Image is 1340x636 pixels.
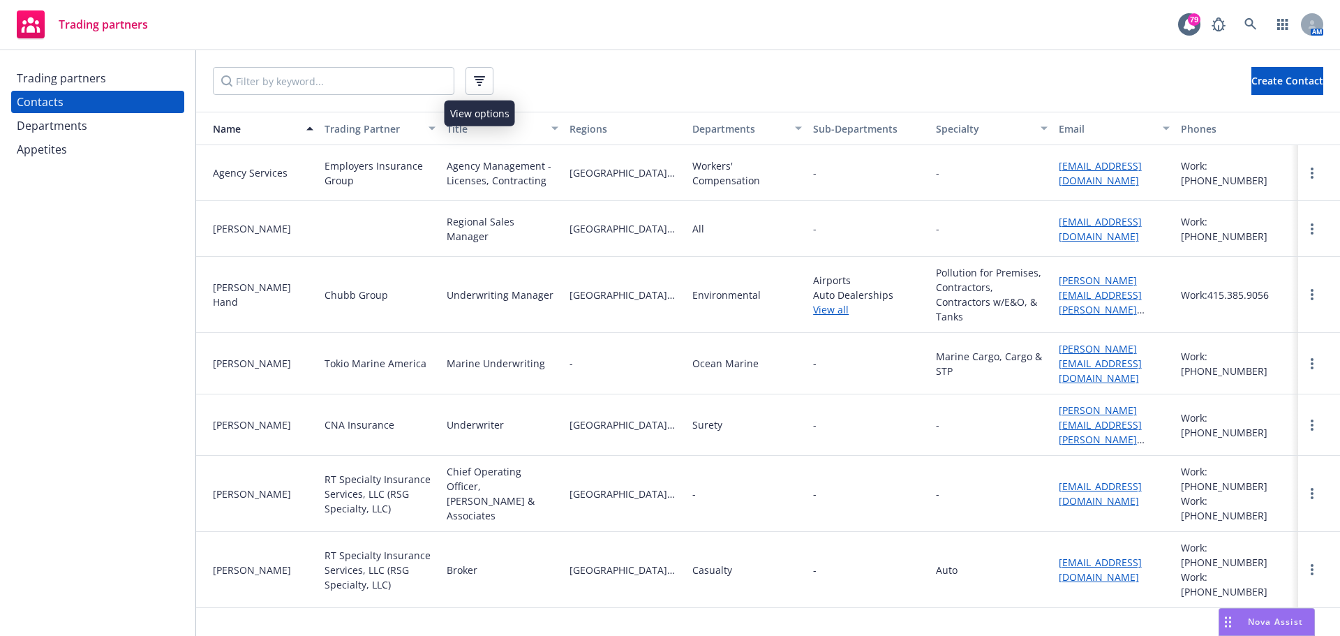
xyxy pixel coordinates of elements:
span: [GEOGRAPHIC_DATA][US_STATE] [569,563,681,577]
a: [EMAIL_ADDRESS][DOMAIN_NAME] [1059,480,1142,508]
button: Regions [564,112,687,145]
span: Trading partners [59,19,148,30]
div: Chubb Group [325,288,388,302]
div: Name [202,121,298,136]
div: Work: [PHONE_NUMBER] [1181,494,1293,523]
a: Contacts [11,91,184,113]
a: Report a Bug [1205,10,1233,38]
button: Departments [687,112,807,145]
div: Departments [17,114,87,137]
a: [EMAIL_ADDRESS][DOMAIN_NAME] [1059,215,1142,243]
span: [GEOGRAPHIC_DATA][US_STATE] [569,487,681,501]
div: Environmental [692,288,761,302]
span: [GEOGRAPHIC_DATA][US_STATE] [569,165,681,180]
button: Create Contact [1251,67,1323,95]
a: more [1304,221,1320,237]
div: - [936,487,939,501]
span: Create Contact [1251,74,1323,87]
div: [PERSON_NAME] [213,487,313,501]
button: Title [441,112,564,145]
div: Work: [PHONE_NUMBER] [1181,349,1293,378]
div: Surety [692,417,722,432]
a: Appetites [11,138,184,161]
span: [GEOGRAPHIC_DATA][US_STATE] [569,417,681,432]
button: Trading Partner [319,112,442,145]
div: Casualty [692,563,732,577]
a: more [1304,417,1320,434]
a: [EMAIL_ADDRESS][DOMAIN_NAME] [1059,159,1142,187]
div: Regions [569,121,681,136]
a: Trading partners [11,5,154,44]
span: - [813,487,925,501]
div: [PERSON_NAME] [213,417,313,432]
div: Work: [PHONE_NUMBER] [1181,411,1293,440]
div: Contacts [17,91,64,113]
span: [GEOGRAPHIC_DATA][US_STATE] [569,221,681,236]
div: [PERSON_NAME] [213,563,313,577]
button: Email [1053,112,1176,145]
span: - [813,563,817,577]
div: Underwriting Manager [447,288,553,302]
a: Departments [11,114,184,137]
a: [PERSON_NAME][EMAIL_ADDRESS][PERSON_NAME][DOMAIN_NAME] [1059,274,1142,331]
div: Phones [1181,121,1293,136]
a: more [1304,485,1320,502]
div: Work: [PHONE_NUMBER] [1181,570,1293,599]
span: - [813,417,817,432]
div: Broker [447,563,477,577]
div: RT Specialty Insurance Services, LLC (RSG Specialty, LLC) [325,548,436,592]
span: - [813,221,925,236]
div: - [692,487,696,501]
div: Agency Management - Licenses, Contracting [447,158,558,188]
div: Pollution for Premises, Contractors, Contractors w/E&O, & Tanks [936,265,1048,324]
a: Trading partners [11,67,184,89]
a: [PERSON_NAME][EMAIL_ADDRESS][PERSON_NAME][DOMAIN_NAME] [1059,404,1142,461]
span: [GEOGRAPHIC_DATA][US_STATE] [569,288,681,302]
div: Trading partners [17,67,106,89]
div: Work: [PHONE_NUMBER] [1181,540,1293,570]
div: Employers Insurance Group [325,158,436,188]
div: Tokio Marine America [325,356,426,371]
div: Appetites [17,138,67,161]
div: Sub-Departments [813,121,925,136]
div: RT Specialty Insurance Services, LLC (RSG Specialty, LLC) [325,472,436,516]
a: more [1304,561,1320,578]
a: more [1304,286,1320,303]
div: - [936,417,939,432]
span: Nova Assist [1248,616,1303,628]
div: Workers' Compensation [692,158,802,188]
span: - [569,356,681,371]
input: Filter by keyword... [213,67,454,95]
div: [PERSON_NAME] Hand [213,280,313,309]
button: Name [196,112,319,145]
span: - [813,165,817,180]
a: View all [813,302,925,317]
div: Email [1059,121,1155,136]
div: Marine Cargo, Cargo & STP [936,349,1048,378]
div: [PERSON_NAME] [213,356,313,371]
span: Auto Dealerships [813,288,925,302]
a: [EMAIL_ADDRESS][DOMAIN_NAME] [1059,556,1142,584]
button: Nova Assist [1219,608,1315,636]
div: Ocean Marine [692,356,759,371]
a: Switch app [1269,10,1297,38]
button: Specialty [930,112,1053,145]
div: Agency Services [213,165,313,180]
div: Marine Underwriting [447,356,545,371]
div: Regional Sales Manager [447,214,558,244]
div: Trading Partner [325,121,421,136]
a: Search [1237,10,1265,38]
a: [PERSON_NAME][EMAIL_ADDRESS][DOMAIN_NAME] [1059,342,1142,385]
div: 79 [1188,13,1200,26]
div: Auto [936,563,958,577]
div: Work: [PHONE_NUMBER] [1181,214,1293,244]
button: Sub-Departments [807,112,930,145]
div: CNA Insurance [325,417,394,432]
div: Title [447,121,543,136]
span: Airports [813,273,925,288]
div: - [936,221,939,236]
div: Work: 415.385.9056 [1181,288,1293,302]
div: All [692,221,704,236]
a: more [1304,165,1320,182]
